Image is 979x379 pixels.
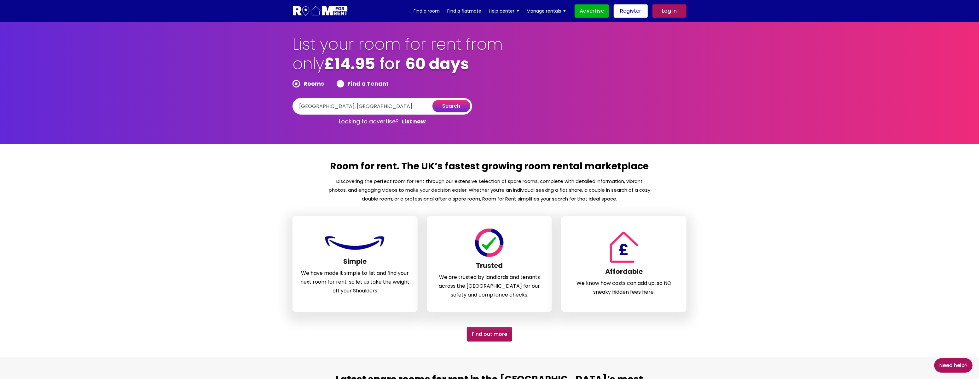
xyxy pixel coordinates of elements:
p: We are trusted by landlords and tenants across the [GEOGRAPHIC_DATA] for our safety and complianc... [435,273,544,299]
a: Help center [489,6,519,16]
p: We know how costs can add up, so NO sneaky hidden fees here. [569,279,679,297]
a: Register [614,4,648,18]
input: Enter keywords [293,98,472,115]
span: for [379,53,401,75]
img: Room For Rent [323,233,386,253]
a: Log in [652,4,686,18]
a: Need Help? [934,358,973,373]
p: Looking to advertise? [293,115,472,128]
a: Find a flatmate [447,6,481,16]
h3: Affordable [569,268,679,279]
button: search [432,100,470,112]
h1: List your room for rent from only [293,35,504,80]
h3: Simple [300,257,410,269]
b: £14.95 [324,53,375,75]
a: List now [402,118,426,125]
a: Advertise [575,4,609,18]
b: 60 days [405,53,469,75]
label: Rooms [293,80,324,88]
img: Logo for Room for Rent, featuring a welcoming design with a house icon and modern typography [293,5,348,17]
a: Find out More [467,327,512,342]
label: Find a Tenant [337,80,389,88]
img: Room For Rent [474,229,505,257]
h2: Room for rent. The UK’s fastest growing room rental marketplace [328,160,651,177]
img: Room For Rent [607,231,641,263]
p: Discovering the perfect room for rent through our extensive selection of spare rooms, complete wi... [328,177,651,203]
p: We have made it simple to list and find your next room for rent, so let us take the weight off yo... [300,269,410,295]
a: Find a room [414,6,440,16]
h3: Trusted [435,262,544,273]
a: Manage rentals [527,6,566,16]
